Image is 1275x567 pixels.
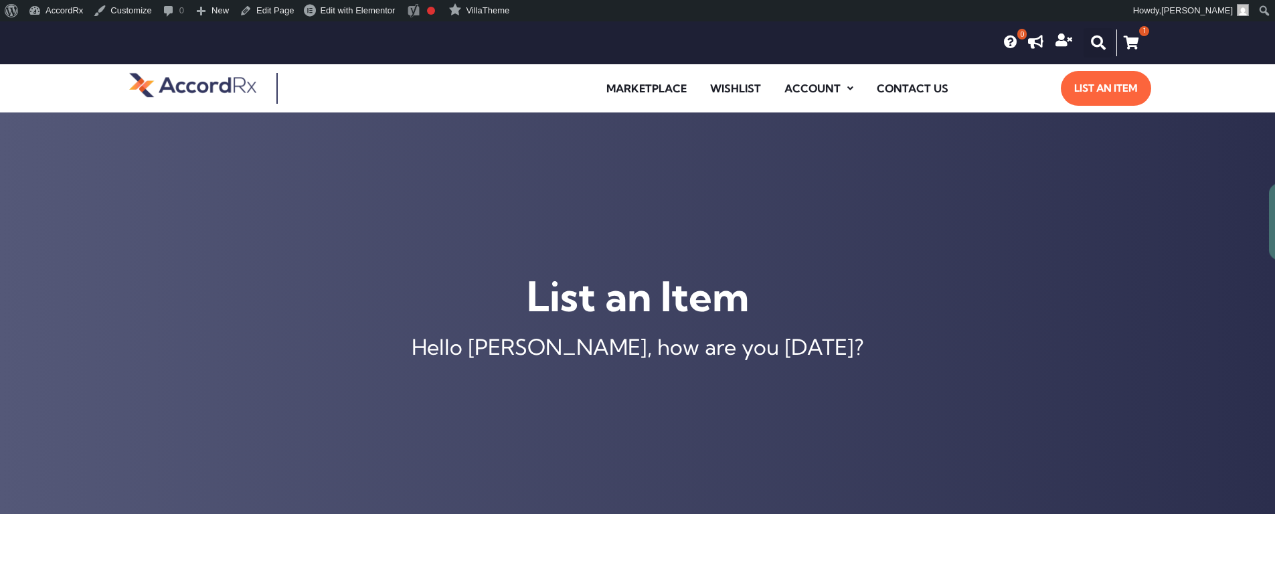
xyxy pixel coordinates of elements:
[1116,29,1146,56] a: 1
[1004,35,1017,49] a: 0
[1161,5,1233,15] span: [PERSON_NAME]
[700,73,771,104] a: Wishlist
[867,73,958,104] a: Contact Us
[1061,71,1151,106] a: List an Item
[774,73,863,104] a: Account
[427,7,435,15] div: Focus keyphrase not set
[1017,29,1027,39] span: 0
[7,336,1268,357] div: Hello [PERSON_NAME], how are you [DATE]?
[596,73,697,104] a: Marketplace
[320,5,395,15] span: Edit with Elementor
[7,270,1268,323] h1: List an Item
[129,71,256,99] img: default-logo
[1074,78,1138,99] span: List an Item
[1139,26,1149,36] div: 1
